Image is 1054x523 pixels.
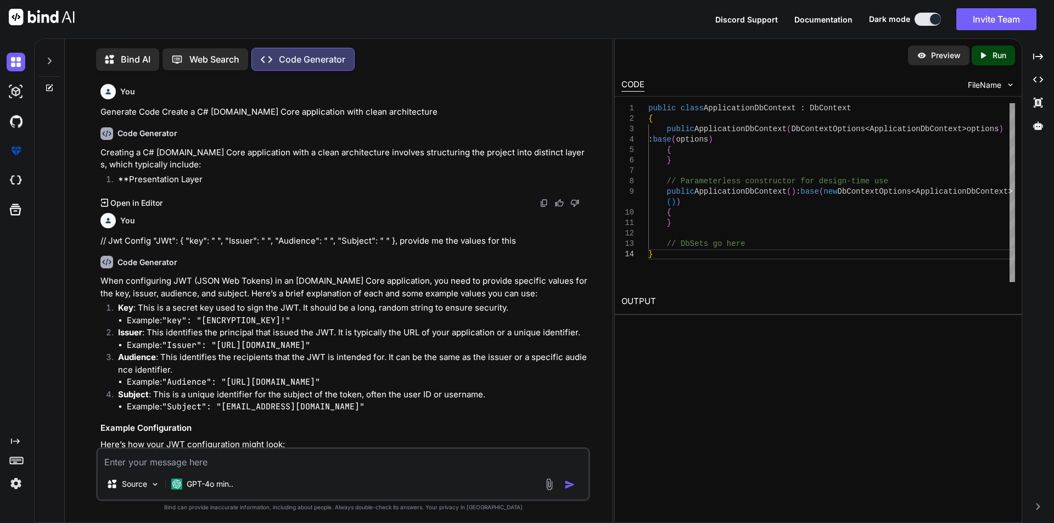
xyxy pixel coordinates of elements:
[1006,80,1015,89] img: chevron down
[791,187,795,196] span: )
[621,249,634,260] div: 14
[676,198,680,206] span: )
[621,239,634,249] div: 13
[916,187,1008,196] span: ApplicationDbContext
[621,124,634,134] div: 3
[621,114,634,124] div: 2
[621,218,634,228] div: 11
[162,376,320,387] code: "Audience": "[URL][DOMAIN_NAME]"
[621,103,634,114] div: 1
[1008,187,1012,196] span: >
[555,199,564,207] img: like
[671,135,676,144] span: (
[621,78,644,92] div: CODE
[118,389,588,401] p: : This is a unique identifier for the subject of the token, often the user ID or username.
[837,187,911,196] span: DbContextOptions
[800,187,819,196] span: base
[96,503,590,511] p: Bind can provide inaccurate information, including about people. Always double-check its answers....
[621,207,634,218] div: 10
[120,215,135,226] h6: You
[666,198,671,206] span: (
[666,177,888,185] span: // Parameterless constructor for design-time use
[621,187,634,197] div: 9
[715,15,778,24] span: Discord Support
[962,125,966,133] span: >
[187,479,233,490] p: GPT-4o min..
[621,134,634,145] div: 4
[118,352,156,362] strong: Audience
[7,82,25,101] img: darkAi-studio
[666,187,694,196] span: public
[171,479,182,490] img: GPT-4o mini
[796,187,800,196] span: :
[540,199,548,207] img: copy
[100,275,588,300] p: When configuring JWT (JSON Web Tokens) in an [DOMAIN_NAME] Core application, you need to provide ...
[715,14,778,25] button: Discord Support
[648,135,653,144] span: :
[968,80,1001,91] span: FileName
[118,389,149,400] strong: Subject
[666,156,671,165] span: }
[666,125,694,133] span: public
[564,479,575,490] img: icon
[694,125,787,133] span: ApplicationDbContext
[819,187,823,196] span: (
[671,198,676,206] span: )
[621,228,634,239] div: 12
[666,239,745,248] span: // DbSets go here
[653,135,671,144] span: base
[100,422,588,435] h3: Example Configuration
[117,128,177,139] h6: Code Generator
[999,125,1003,133] span: )
[189,53,239,66] p: Web Search
[676,135,708,144] span: options
[120,86,135,97] h6: You
[956,8,1036,30] button: Invite Team
[100,438,588,451] p: Here’s how your JWT configuration might look:
[794,15,853,24] span: Documentation
[615,289,1022,314] h2: OUTPUT
[118,351,588,376] p: : This identifies the recipients that the JWT is intended for. It can be the same as the issuer o...
[127,376,588,389] li: Example:
[993,50,1006,61] p: Run
[122,479,147,490] p: Source
[648,250,653,258] span: }
[666,218,671,227] span: }
[162,401,365,412] code: "Subject": "[EMAIL_ADDRESS][DOMAIN_NAME]"
[118,327,588,339] p: : This identifies the principal that issued the JWT. It is typically the URL of your application ...
[9,9,75,25] img: Bind AI
[621,145,634,155] div: 5
[279,53,345,66] p: Code Generator
[694,187,787,196] span: ApplicationDbContext
[7,142,25,160] img: premium
[865,125,870,133] span: <
[870,125,962,133] span: ApplicationDbContext
[117,257,177,268] h6: Code Generator
[648,104,676,113] span: public
[121,53,150,66] p: Bind AI
[543,478,556,491] img: attachment
[931,50,961,61] p: Preview
[966,125,999,133] span: options
[621,166,634,176] div: 7
[666,208,671,217] span: {
[100,147,588,171] p: Creating a C# [DOMAIN_NAME] Core application with a clean architecture involves structuring the p...
[666,145,671,154] span: {
[791,125,865,133] span: DbContextOptions
[162,340,310,351] code: "Issuer": "[URL][DOMAIN_NAME]"
[570,199,579,207] img: dislike
[127,314,588,327] li: Example:
[680,104,703,113] span: class
[648,114,653,123] span: {
[787,187,791,196] span: (
[703,104,851,113] span: ApplicationDbContext : DbContext
[110,198,162,209] p: Open in Editor
[100,235,588,248] p: // Jwt Config "JWt": { "key": " ", "Issuer": " ", "Audience": " ", "Subject": " " }, provide me t...
[621,155,634,166] div: 6
[911,187,916,196] span: <
[7,474,25,493] img: settings
[118,302,588,314] p: : This is a secret key used to sign the JWT. It should be a long, random string to ensure security.
[127,401,588,413] li: Example:
[708,135,713,144] span: )
[150,480,160,489] img: Pick Models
